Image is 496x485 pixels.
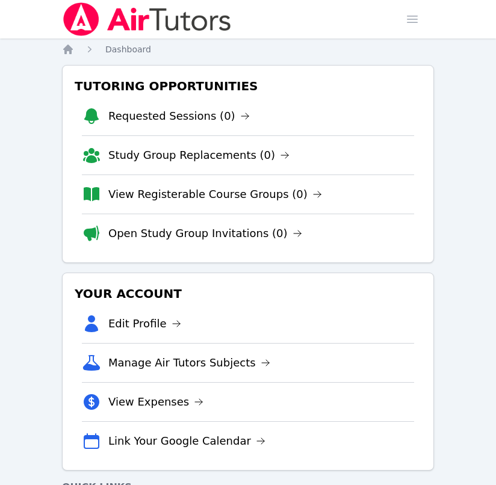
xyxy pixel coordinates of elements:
a: Requested Sessions (0) [108,108,250,125]
a: Study Group Replacements (0) [108,147,290,164]
a: View Registerable Course Groups (0) [108,186,322,203]
nav: Breadcrumb [62,43,434,55]
a: Manage Air Tutors Subjects [108,354,270,371]
a: Edit Profile [108,315,181,332]
a: Open Study Group Invitations (0) [108,225,302,242]
img: Air Tutors [62,2,232,36]
span: Dashboard [105,45,151,54]
h3: Tutoring Opportunities [72,75,424,97]
a: Dashboard [105,43,151,55]
h3: Your Account [72,283,424,304]
a: Link Your Google Calendar [108,433,265,449]
a: View Expenses [108,394,203,410]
